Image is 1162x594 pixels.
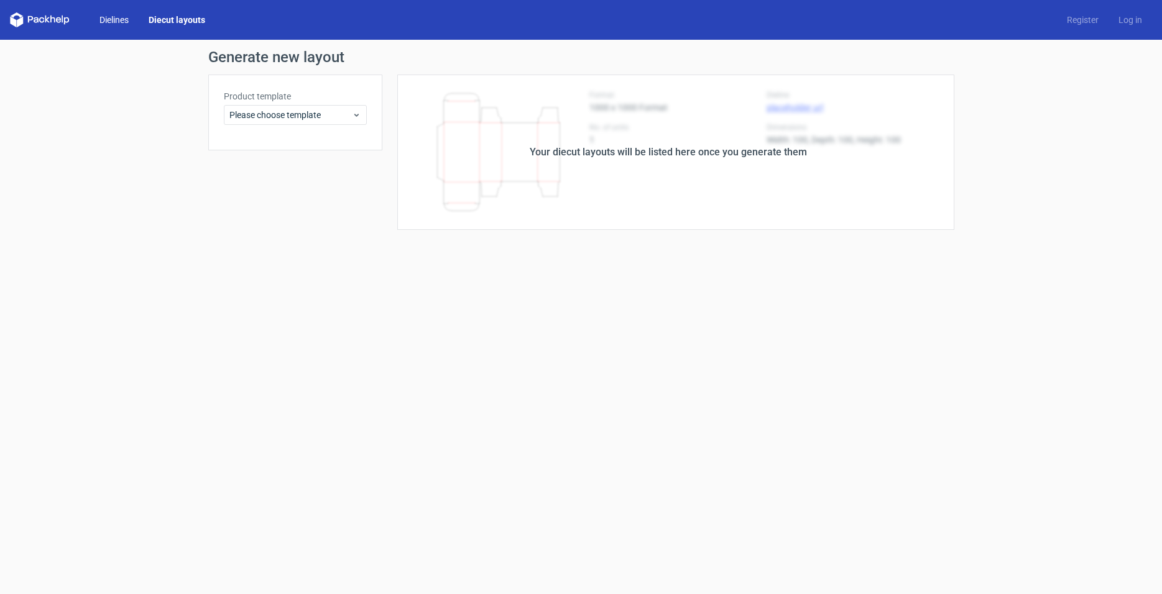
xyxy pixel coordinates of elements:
a: Diecut layouts [139,14,215,26]
a: Dielines [90,14,139,26]
h1: Generate new layout [208,50,954,65]
a: Register [1057,14,1109,26]
label: Product template [224,90,367,103]
a: Log in [1109,14,1152,26]
span: Please choose template [229,109,352,121]
div: Your diecut layouts will be listed here once you generate them [530,145,807,160]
